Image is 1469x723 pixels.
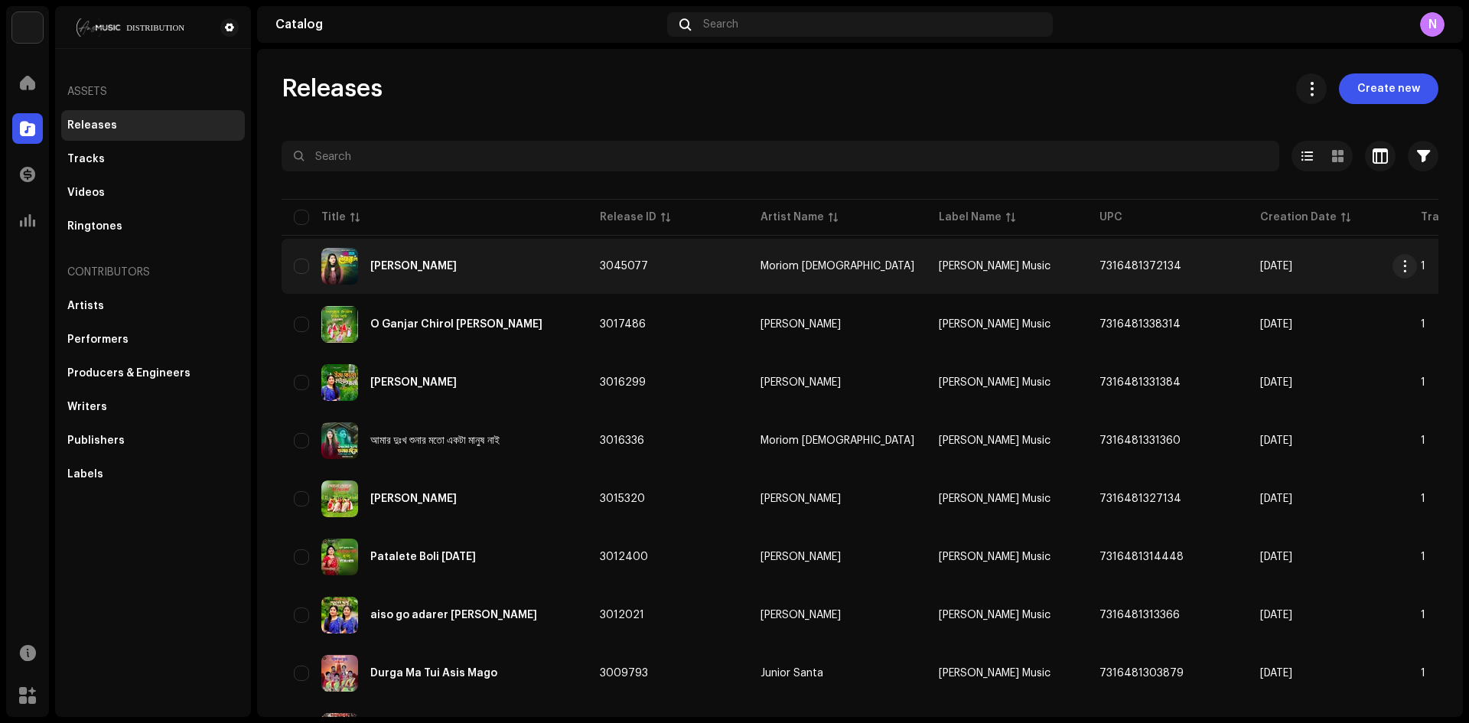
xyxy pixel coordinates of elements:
[370,377,457,388] div: Oma Kule Loiya Rani
[1421,493,1425,504] span: 1
[282,141,1279,171] input: Search
[1421,319,1425,330] span: 1
[939,261,1050,272] span: Paul Music
[1420,12,1445,37] div: N
[761,261,914,272] span: Moriom Islam
[761,210,824,225] div: Artist Name
[761,610,841,620] div: [PERSON_NAME]
[321,248,358,285] img: 45bfc954-5a16-4779-b5ab-811324e2976d
[370,552,476,562] div: Patalete Boli raja
[61,425,245,456] re-m-nav-item: Publishers
[1099,319,1181,330] span: 7316481338314
[61,177,245,208] re-m-nav-item: Videos
[761,552,914,562] span: Dithi Das
[939,435,1050,446] span: Paul Music
[1099,261,1181,272] span: 7316481372134
[761,261,914,272] div: Moriom [DEMOGRAPHIC_DATA]
[67,220,122,233] div: Ringtones
[61,73,245,110] re-a-nav-header: Assets
[61,324,245,355] re-m-nav-item: Performers
[1099,435,1181,446] span: 7316481331360
[1260,319,1292,330] span: Sep 26, 2025
[61,358,245,389] re-m-nav-item: Producers & Engineers
[370,435,500,446] div: আমার দুঃখ শুনার মতো একটা মানুষ নাই
[1099,377,1181,388] span: 7316481331384
[321,655,358,692] img: 1a9e2173-5414-486d-81ad-81736354f583
[761,493,914,504] span: Dithi Das
[282,73,383,104] span: Releases
[1421,552,1425,562] span: 1
[67,401,107,413] div: Writers
[1421,668,1425,679] span: 1
[370,319,542,330] div: O Ganjar Chirol Chirol Pat
[600,319,646,330] span: 3017486
[600,610,644,620] span: 3012021
[67,367,191,379] div: Producers & Engineers
[61,110,245,141] re-m-nav-item: Releases
[1339,73,1438,104] button: Create new
[761,668,914,679] span: Junior Santa
[61,254,245,291] re-a-nav-header: Contributors
[370,610,537,620] div: aiso go adarer shami
[67,435,125,447] div: Publishers
[370,668,497,679] div: Durga Ma Tui Asis Mago
[321,364,358,401] img: 74a76db7-4d37-494c-90e4-5b366275a436
[321,210,346,225] div: Title
[67,18,196,37] img: 68a4b677-ce15-481d-9fcd-ad75b8f38328
[67,119,117,132] div: Releases
[321,539,358,575] img: b69994aa-2d66-47cd-80c5-6a4322ac4f9b
[1260,493,1292,504] span: Sep 24, 2025
[703,18,738,31] span: Search
[67,300,104,312] div: Artists
[600,668,648,679] span: 3009793
[761,377,841,388] div: [PERSON_NAME]
[61,459,245,490] re-m-nav-item: Labels
[1260,261,1292,272] span: Oct 6, 2025
[1260,668,1292,679] span: Sep 18, 2025
[1260,377,1292,388] span: Sep 25, 2025
[1421,610,1425,620] span: 1
[321,306,358,343] img: 007ab49d-8b60-447e-b281-8082368b585a
[600,552,648,562] span: 3012400
[1260,210,1337,225] div: Creation Date
[12,12,43,43] img: bb356b9b-6e90-403f-adc8-c282c7c2e227
[1099,610,1180,620] span: 7316481313366
[370,493,457,504] div: Suno Suno ma menoka
[600,435,644,446] span: 3016336
[67,187,105,199] div: Videos
[1099,668,1184,679] span: 7316481303879
[61,291,245,321] re-m-nav-item: Artists
[67,468,103,480] div: Labels
[1099,552,1184,562] span: 7316481314448
[600,377,646,388] span: 3016299
[321,422,358,459] img: eeb28a7f-84c8-46dc-bcb8-f15c5799be2d
[939,210,1002,225] div: Label Name
[1421,377,1425,388] span: 1
[61,144,245,174] re-m-nav-item: Tracks
[61,392,245,422] re-m-nav-item: Writers
[939,668,1050,679] span: Paul Music
[600,261,648,272] span: 3045077
[761,319,841,330] div: [PERSON_NAME]
[321,480,358,517] img: 7238750c-d7bb-4bf1-93fa-d098ffa21bb2
[1421,261,1425,272] span: 1
[321,597,358,633] img: af6d5e8b-e894-4696-8e7f-7da68a463b7e
[1357,73,1420,104] span: Create new
[1099,493,1181,504] span: 7316481327134
[1260,610,1292,620] span: Sep 20, 2025
[761,435,914,446] span: Moriom Islam
[761,435,914,446] div: Moriom [DEMOGRAPHIC_DATA]
[939,319,1050,330] span: Paul Music
[761,668,823,679] div: Junior Santa
[761,377,914,388] span: Dithi Das
[275,18,661,31] div: Catalog
[939,377,1050,388] span: Paul Music
[1260,552,1292,562] span: Sep 21, 2025
[1260,435,1292,446] span: Sep 25, 2025
[67,334,129,346] div: Performers
[1421,435,1425,446] span: 1
[61,211,245,242] re-m-nav-item: Ringtones
[761,552,841,562] div: [PERSON_NAME]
